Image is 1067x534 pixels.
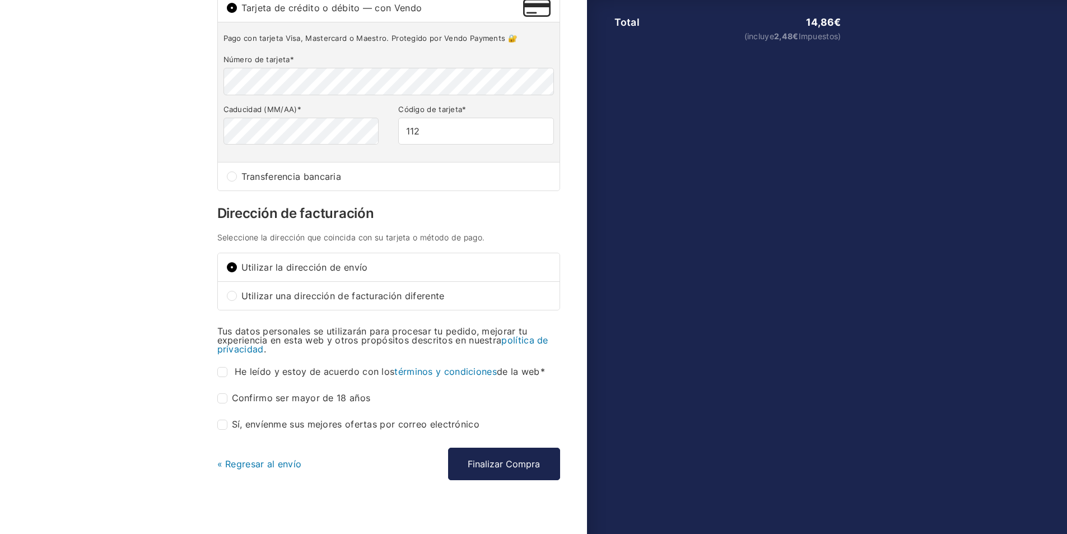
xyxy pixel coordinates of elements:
input: CVV [398,118,553,145]
span: Tarjeta de crédito o débito — con Vendo [241,3,524,12]
span: 2,48 [774,31,799,41]
th: Total [614,17,690,28]
p: Tus datos personales se utilizarán para procesar tu pedido, mejorar tu experiencia en esta web y ... [217,327,560,354]
a: política de privacidad [217,335,548,355]
h4: Seleccione la dirección que coincida con su tarjeta o método de pago. [217,234,560,242]
span: € [834,16,841,28]
a: « Regresar al envío [217,458,302,470]
input: Confirmo ser mayor de 18 años [217,393,227,403]
label: Confirmo ser mayor de 18 años [217,393,371,403]
span: € [793,31,798,41]
a: términos y condiciones [394,366,497,377]
h3: Dirección de facturación [217,207,560,220]
bdi: 14,86 [806,16,841,28]
span: Transferencia bancaria [241,172,551,181]
input: He leído y estoy de acuerdo con lostérminos y condicionesde la web [217,367,227,377]
button: Finalizar Compra [448,448,560,480]
label: Caducidad (MM/AA) [223,105,379,114]
small: (incluye Impuestos) [690,32,841,40]
label: Número de tarjeta [223,55,554,64]
label: Sí, envíenme sus mejores ofertas por correo electrónico [217,420,480,430]
p: Pago con tarjeta Visa, Mastercard o Maestro. Protegido por Vendo Payments 🔐 [223,34,554,43]
span: Utilizar una dirección de facturación diferente [241,291,551,300]
label: Código de tarjeta [398,105,553,114]
input: Sí, envíenme sus mejores ofertas por correo electrónico [217,420,227,430]
span: Utilizar la dirección de envío [241,263,551,272]
span: He leído y estoy de acuerdo con los de la web [235,366,545,377]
